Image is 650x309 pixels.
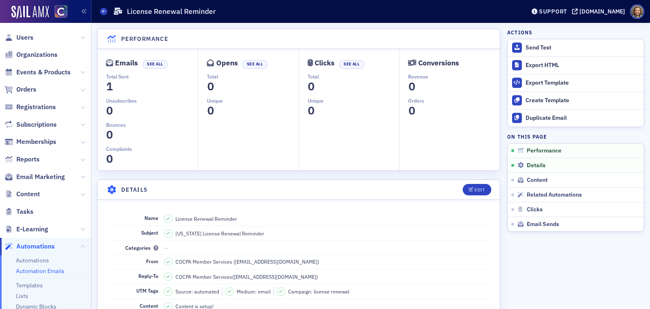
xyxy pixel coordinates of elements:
[527,177,548,184] span: Content
[175,230,264,237] span: [US_STATE] License Renewal Reminder
[16,207,33,216] span: Tasks
[16,292,28,300] a: Lists
[16,103,56,112] span: Registrations
[308,82,315,91] section: 0
[106,145,198,152] p: Complaints
[526,44,640,51] div: Send Test
[308,73,399,80] p: Total
[175,273,318,280] span: COCPA Member Services ( [EMAIL_ADDRESS][DOMAIN_NAME] )
[127,7,216,16] h1: License Renewal Reminder
[164,244,168,251] span: —
[104,79,115,94] span: 1
[526,97,640,104] div: Create Template
[4,207,33,216] a: Tasks
[315,61,335,65] div: Clicks
[207,97,298,104] p: Unique
[527,206,543,213] span: Clicks
[527,221,559,228] span: Email Sends
[104,152,115,166] span: 0
[508,74,644,92] a: Export Template
[136,287,158,294] span: UTM Tags
[539,8,567,15] div: Support
[16,120,57,129] span: Subscriptions
[106,154,113,163] section: 0
[526,79,640,87] div: Export Template
[106,97,198,104] p: Unsubscribes
[507,29,532,36] h4: Actions
[527,162,546,169] span: Details
[237,288,271,295] span: Medium: email
[308,106,315,115] section: 0
[106,73,198,80] p: Total Sent
[4,68,71,77] a: Events & Products
[106,82,113,91] section: 1
[175,288,219,295] span: Source: automated
[205,103,216,118] span: 0
[4,155,40,164] a: Reports
[16,242,55,251] span: Automations
[55,5,67,18] img: SailAMX
[406,79,417,94] span: 0
[16,85,36,94] span: Orders
[106,121,198,128] p: Bounces
[144,215,158,221] span: Name
[106,130,113,139] section: 0
[408,106,415,115] section: 0
[418,61,459,65] div: Conversions
[207,73,298,80] p: Total
[579,8,625,15] div: [DOMAIN_NAME]
[16,257,49,264] a: Automations
[526,62,640,69] div: Export HTML
[4,50,58,59] a: Organizations
[4,225,48,234] a: E-Learning
[16,225,48,234] span: E-Learning
[16,68,71,77] span: Events & Products
[216,61,238,65] div: Opens
[16,267,64,275] a: Automation Emails
[16,282,43,289] a: Templates
[175,215,237,222] span: License Renewal Reminder
[4,85,36,94] a: Orders
[527,191,582,199] span: Related Automations
[4,137,56,146] a: Memberships
[4,190,40,199] a: Content
[16,137,56,146] span: Memberships
[408,97,499,104] p: Orders
[306,103,317,118] span: 0
[138,273,158,279] span: Reply-To
[205,79,216,94] span: 0
[16,50,58,59] span: Organizations
[121,186,148,194] h4: Details
[4,172,65,181] a: Email Marketing
[4,242,55,251] a: Automations
[140,302,158,309] span: Content
[11,6,49,19] img: SailAMX
[16,172,65,181] span: Email Marketing
[630,4,644,19] span: Profile
[508,92,644,109] a: Create Template
[339,60,364,69] button: See All
[527,147,561,154] span: Performance
[207,106,214,115] section: 0
[142,60,168,69] button: See All
[242,60,267,69] button: See All
[121,35,168,43] h4: Performance
[526,114,640,122] div: Duplicate Email
[4,103,56,112] a: Registrations
[508,56,644,74] a: Export HTML
[507,133,644,140] h4: On this page
[288,288,349,295] span: Campaign: license renewal
[4,120,57,129] a: Subscriptions
[406,103,417,117] span: 0
[175,258,319,265] span: COCPA Member Services ([EMAIL_ADDRESS][DOMAIN_NAME])
[207,82,214,91] section: 0
[104,103,115,118] span: 0
[408,73,499,80] p: Revenue
[508,109,644,127] a: Duplicate Email
[508,39,644,56] button: Send Test
[572,9,628,14] button: [DOMAIN_NAME]
[115,61,138,65] div: Emails
[475,188,485,192] div: Edit
[146,258,158,264] span: From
